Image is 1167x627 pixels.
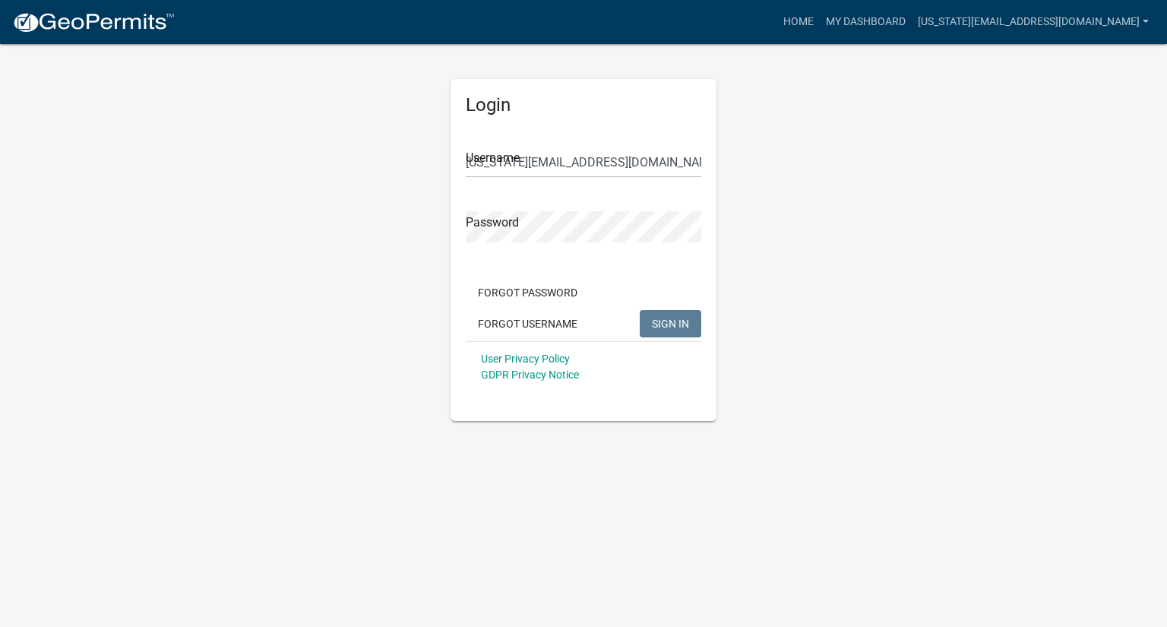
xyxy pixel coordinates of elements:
a: GDPR Privacy Notice [481,369,579,381]
a: My Dashboard [820,8,912,36]
a: Home [777,8,820,36]
a: User Privacy Policy [481,353,570,365]
button: SIGN IN [640,310,701,337]
span: SIGN IN [652,317,689,329]
h5: Login [466,94,701,116]
button: Forgot Username [466,310,590,337]
a: [US_STATE][EMAIL_ADDRESS][DOMAIN_NAME] [912,8,1155,36]
button: Forgot Password [466,279,590,306]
